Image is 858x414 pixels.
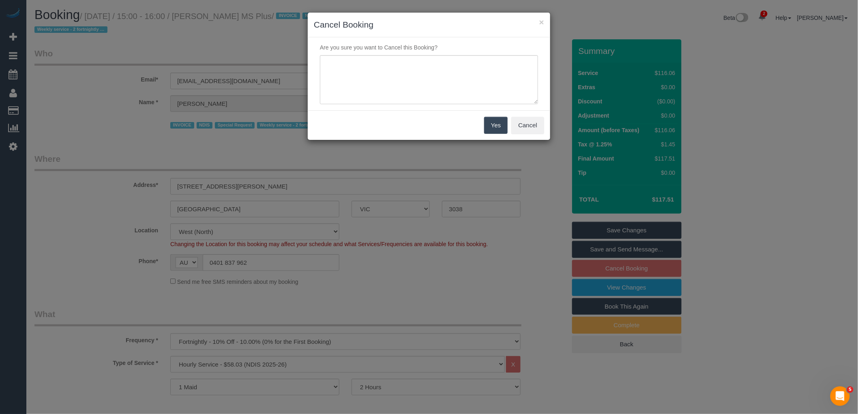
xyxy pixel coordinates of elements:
[484,117,508,134] button: Yes
[511,117,544,134] button: Cancel
[314,43,544,51] p: Are you sure you want to Cancel this Booking?
[308,13,550,140] sui-modal: Cancel Booking
[314,19,544,31] h3: Cancel Booking
[847,386,854,393] span: 5
[830,386,850,406] iframe: Intercom live chat
[539,18,544,26] button: ×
